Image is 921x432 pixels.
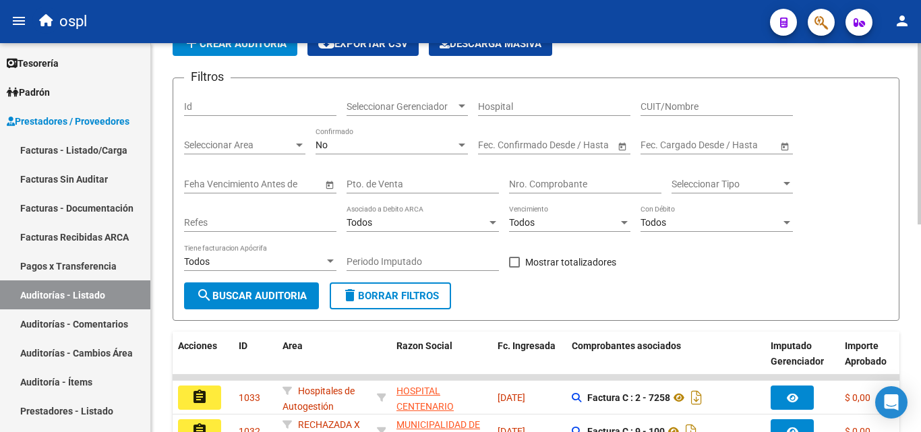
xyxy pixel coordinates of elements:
[478,140,520,151] input: Start date
[173,332,233,391] datatable-header-cell: Acciones
[587,392,670,403] strong: Factura C : 2 - 7258
[875,386,908,419] div: Open Intercom Messenger
[173,32,297,56] button: Crear Auditoría
[765,332,839,391] datatable-header-cell: Imputado Gerenciador
[322,177,336,191] button: Open calendar
[233,332,277,391] datatable-header-cell: ID
[845,392,870,403] span: $ 0,00
[429,32,552,56] app-download-masive: Descarga masiva de comprobantes (adjuntos)
[509,217,535,228] span: Todos
[239,392,260,403] span: 1033
[839,332,914,391] datatable-header-cell: Importe Aprobado
[641,217,666,228] span: Todos
[531,140,597,151] input: End date
[894,13,910,29] mat-icon: person
[525,254,616,270] span: Mostrar totalizadores
[318,38,408,50] span: Exportar CSV
[498,340,556,351] span: Fc. Ingresada
[429,32,552,56] button: Descarga Masiva
[318,35,334,51] mat-icon: cloud_download
[396,383,487,412] div: - 30715167359
[7,85,50,100] span: Padrón
[184,256,210,267] span: Todos
[330,282,451,309] button: Borrar Filtros
[7,114,129,129] span: Prestadores / Proveedores
[7,56,59,71] span: Tesorería
[777,139,792,153] button: Open calendar
[184,67,231,86] h3: Filtros
[178,340,217,351] span: Acciones
[566,332,765,391] datatable-header-cell: Comprobantes asociados
[396,340,452,351] span: Razon Social
[184,140,293,151] span: Seleccionar Area
[347,101,456,113] span: Seleccionar Gerenciador
[184,282,319,309] button: Buscar Auditoria
[672,179,781,190] span: Seleccionar Tipo
[615,139,629,153] button: Open calendar
[694,140,760,151] input: End date
[688,387,705,408] i: Descargar documento
[342,290,439,302] span: Borrar Filtros
[440,38,541,50] span: Descarga Masiva
[11,13,27,29] mat-icon: menu
[59,7,87,36] span: ospl
[283,385,355,412] span: Hospitales de Autogestión
[641,140,682,151] input: Start date
[347,217,372,228] span: Todos
[196,287,212,303] mat-icon: search
[283,340,303,351] span: Area
[191,389,208,405] mat-icon: assignment
[316,140,328,150] span: No
[183,35,200,51] mat-icon: add
[498,392,525,403] span: [DATE]
[771,340,824,367] span: Imputado Gerenciador
[183,38,287,50] span: Crear Auditoría
[572,340,681,351] span: Comprobantes asociados
[239,340,247,351] span: ID
[845,340,887,367] span: Importe Aprobado
[307,32,419,56] button: Exportar CSV
[342,287,358,303] mat-icon: delete
[391,332,492,391] datatable-header-cell: Razon Social
[196,290,307,302] span: Buscar Auditoria
[277,332,372,391] datatable-header-cell: Area
[492,332,566,391] datatable-header-cell: Fc. Ingresada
